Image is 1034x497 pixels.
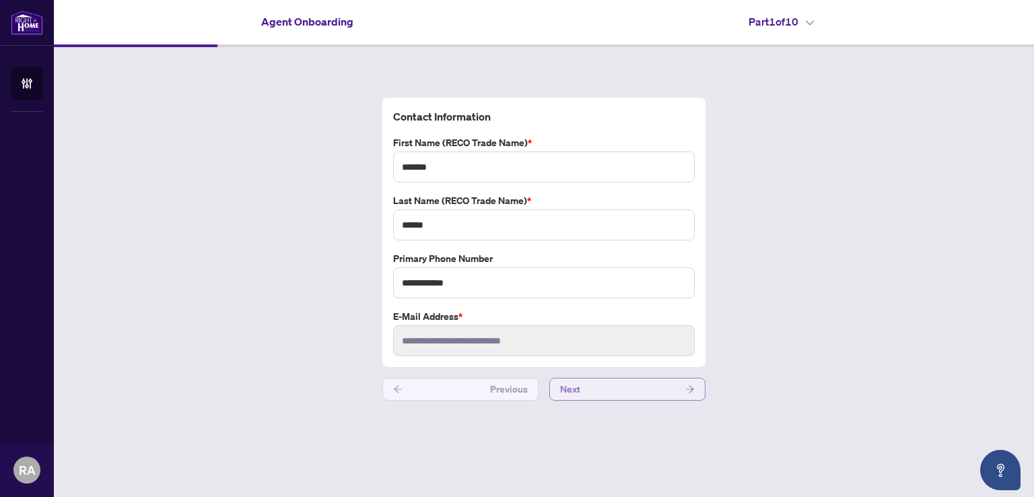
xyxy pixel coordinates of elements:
h4: Contact Information [393,108,695,125]
label: Primary Phone Number [393,251,695,266]
label: First Name (RECO Trade Name) [393,135,695,150]
h4: Agent Onboarding [261,13,353,30]
button: Previous [382,378,539,401]
img: logo [11,10,43,35]
span: arrow-right [685,385,695,394]
label: Last Name (RECO Trade Name) [393,193,695,208]
span: Next [560,378,580,400]
label: E-mail Address [393,309,695,324]
button: Next [549,378,705,401]
h4: Part 1 of 10 [749,13,814,30]
button: Open asap [980,450,1021,490]
span: RA [19,461,36,479]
